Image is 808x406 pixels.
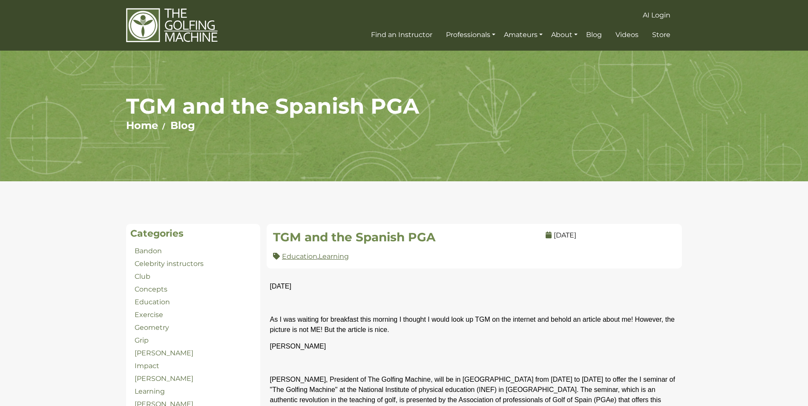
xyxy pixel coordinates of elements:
span: [PERSON_NAME] [270,343,326,350]
span: Store [652,31,670,39]
a: Find an Instructor [369,27,434,43]
h1: TGM and the Spanish PGA [126,93,682,119]
span: [DATE] [270,283,291,290]
span: Find an Instructor [371,31,432,39]
a: Blog [170,119,195,132]
a: Amateurs [502,27,545,43]
a: Grip [135,336,149,344]
p: , [273,251,539,262]
a: AI Login [641,8,673,23]
a: [PERSON_NAME] [135,375,193,383]
img: The Golfing Machine [126,8,218,43]
p: [DATE] [546,230,676,240]
a: Store [650,27,673,43]
a: Home [126,119,158,132]
a: Education [135,298,170,306]
span: Videos [615,31,638,39]
span: As I was waiting for breakfast this morning I thought I would look up TGM on the internet and beh... [270,316,675,333]
a: Education [282,252,317,260]
a: Professionals [444,27,497,43]
a: Club [135,272,150,280]
a: Blog [584,27,604,43]
a: Bandon [135,247,162,255]
h2: Categories [130,228,256,239]
a: Learning [319,252,349,260]
a: Exercise [135,311,163,319]
span: Blog [586,31,602,39]
a: Geometry [135,323,169,332]
a: Videos [613,27,641,43]
a: About [549,27,580,43]
h2: TGM and the Spanish PGA [273,230,539,245]
a: Impact [135,362,159,370]
a: Learning [135,387,165,395]
span: AI Login [643,11,670,19]
a: [PERSON_NAME] [135,349,193,357]
a: Celebrity instructors [135,260,204,268]
a: Concepts [135,285,167,293]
